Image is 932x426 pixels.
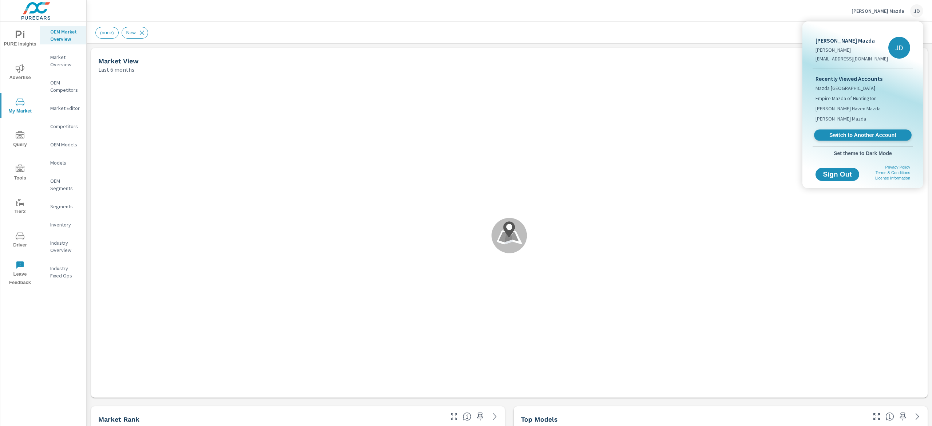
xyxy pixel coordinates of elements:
[815,168,859,181] button: Sign Out
[888,37,910,59] div: JD
[875,176,910,180] a: License Information
[813,147,913,160] button: Set theme to Dark Mode
[815,36,888,45] p: [PERSON_NAME] Mazda
[821,171,853,178] span: Sign Out
[815,84,875,92] span: Mazda [GEOGRAPHIC_DATA]
[814,130,912,141] a: Switch to Another Account
[815,55,888,62] p: [EMAIL_ADDRESS][DOMAIN_NAME]
[818,132,907,139] span: Switch to Another Account
[815,105,881,112] span: [PERSON_NAME] Haven Mazda
[885,165,910,169] a: Privacy Policy
[815,46,888,54] p: [PERSON_NAME]
[815,115,866,122] span: [PERSON_NAME] Mazda
[876,170,910,175] a: Terms & Conditions
[815,95,877,102] span: Empire Mazda of Huntington
[815,74,910,83] p: Recently Viewed Accounts
[815,150,910,157] span: Set theme to Dark Mode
